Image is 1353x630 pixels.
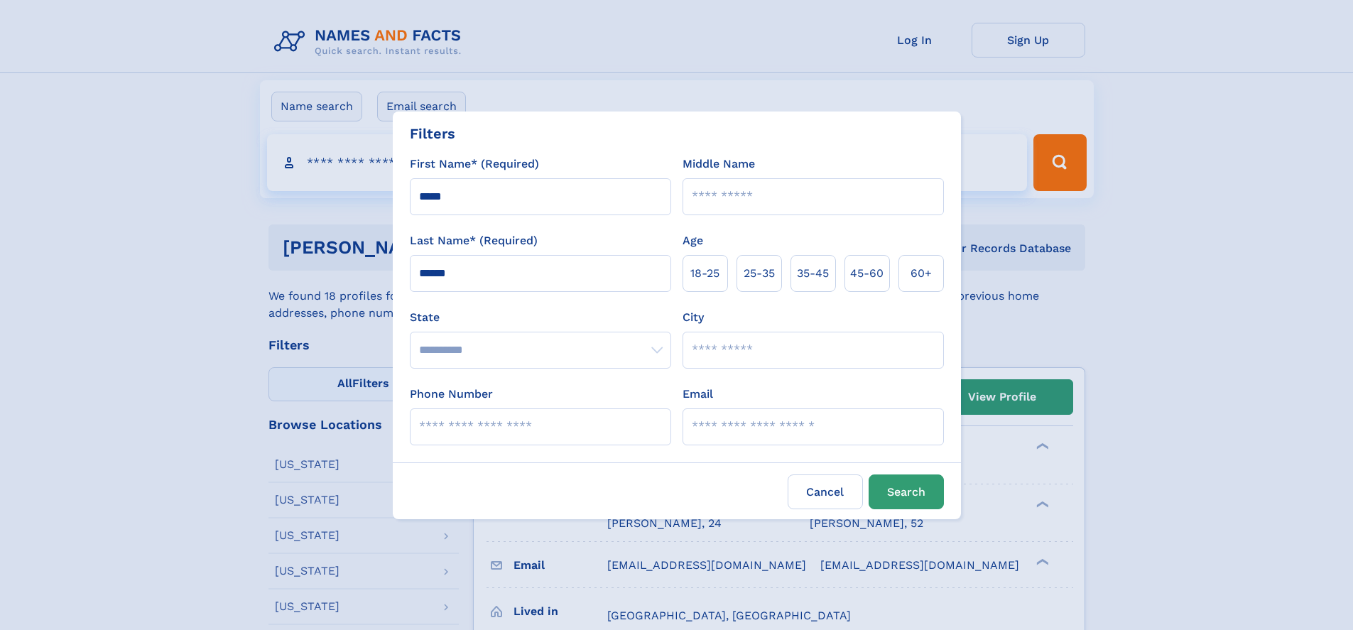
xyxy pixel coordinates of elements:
[744,265,775,282] span: 25‑35
[683,232,703,249] label: Age
[683,386,713,403] label: Email
[410,156,539,173] label: First Name* (Required)
[797,265,829,282] span: 35‑45
[850,265,884,282] span: 45‑60
[788,474,863,509] label: Cancel
[683,156,755,173] label: Middle Name
[410,232,538,249] label: Last Name* (Required)
[410,123,455,144] div: Filters
[410,309,671,326] label: State
[690,265,719,282] span: 18‑25
[410,386,493,403] label: Phone Number
[683,309,704,326] label: City
[911,265,932,282] span: 60+
[869,474,944,509] button: Search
